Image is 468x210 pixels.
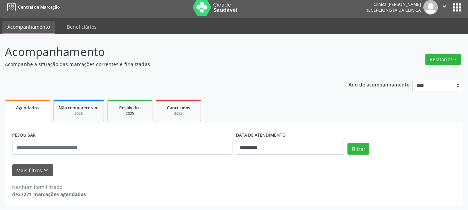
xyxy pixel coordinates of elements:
label: DATA DE ATENDIMENTO [236,130,286,141]
span: Cancelados [167,105,190,111]
p: Acompanhe a situação das marcações correntes e finalizadas [5,61,326,68]
div: 2025 [59,111,99,116]
div: Clinica [PERSON_NAME] [365,1,421,7]
button: Relatórios [425,54,461,65]
button: Mais filtroskeyboard_arrow_down [12,164,53,176]
i:  [441,2,448,10]
a: Central de Marcação [5,1,60,13]
div: 2025 [113,111,147,116]
span: Não compareceram [59,105,99,111]
strong: 27271 marcações agendadas [18,191,86,198]
a: Beneficiários [62,21,101,33]
div: 2025 [161,111,196,116]
p: Acompanhamento [5,43,326,61]
div: Nenhum item filtrado [12,183,86,191]
div: de [12,191,86,198]
a: Acompanhamento [2,21,55,34]
span: Recepcionista da clínica [365,7,421,13]
i: keyboard_arrow_down [42,166,50,174]
span: Central de Marcação [18,4,60,10]
button: Filtrar [347,143,369,155]
p: Ano de acompanhamento [348,80,410,89]
label: PESQUISAR [12,130,36,141]
span: Resolvidos [119,105,141,111]
span: Agendados [16,105,39,111]
button: apps [451,1,463,13]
